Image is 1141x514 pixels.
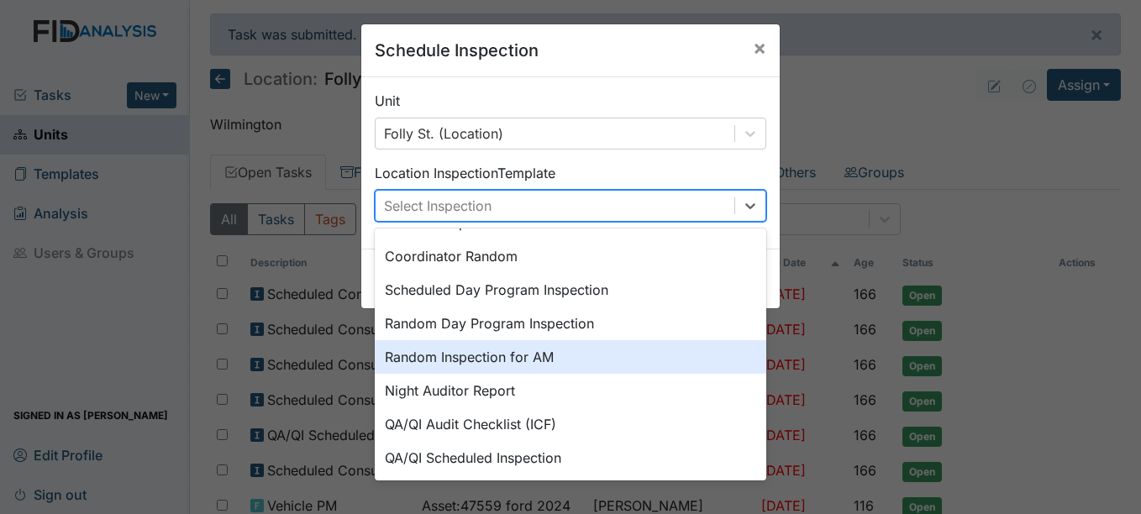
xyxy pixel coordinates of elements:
div: Select Inspection [384,196,492,216]
span: × [753,35,766,60]
label: Unit [375,91,400,111]
div: QA/QI Scheduled Inspection [375,441,766,475]
div: Random Day Program Inspection [375,307,766,340]
div: Folly St. (Location) [384,123,503,144]
div: Coordinator Random [375,239,766,273]
div: QA/QI Audit Checklist (ICF) [375,407,766,441]
div: Night Auditor Report [375,374,766,407]
div: General Camera Observation [375,475,766,508]
h5: Schedule Inspection [375,38,539,63]
div: Scheduled Day Program Inspection [375,273,766,307]
button: Close [739,24,780,71]
div: Random Inspection for AM [375,340,766,374]
label: Location Inspection Template [375,163,555,183]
